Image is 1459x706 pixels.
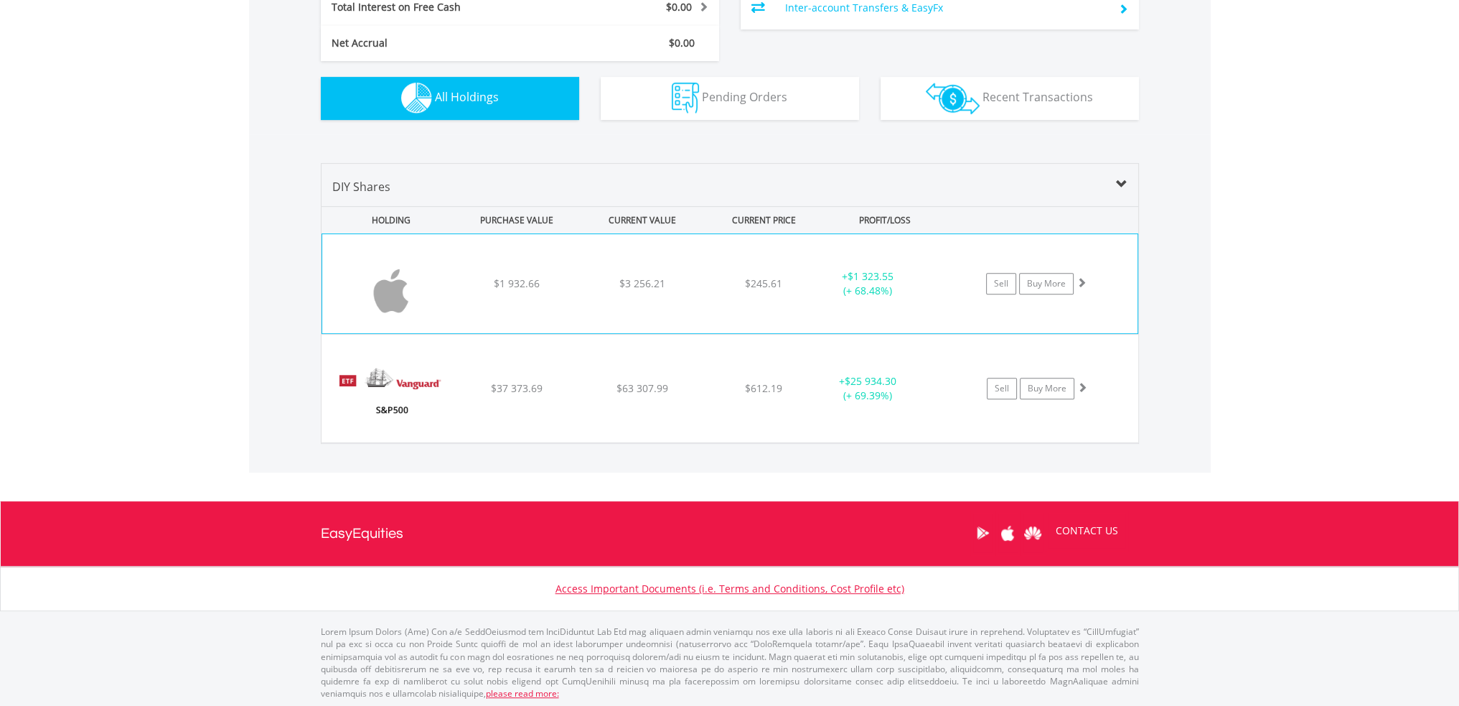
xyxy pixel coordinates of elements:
[702,89,787,105] span: Pending Orders
[456,207,578,233] div: PURCHASE VALUE
[601,77,859,120] button: Pending Orders
[321,77,579,120] button: All Holdings
[401,83,432,113] img: holdings-wht.png
[669,36,695,50] span: $0.00
[486,687,559,700] a: please read more:
[995,511,1021,555] a: Apple
[490,381,542,395] span: $37 373.69
[847,269,893,283] span: $1 323.55
[824,207,947,233] div: PROFIT/LOSS
[1020,378,1074,399] a: Buy More
[926,83,980,114] img: transactions-zar-wht.png
[1046,511,1128,551] a: CONTACT US
[332,179,390,195] span: DIY Shares
[494,277,540,290] span: $1 932.66
[1021,511,1046,555] a: Huawei
[321,501,403,566] a: EasyEquities
[745,277,782,290] span: $245.61
[745,381,782,395] span: $612.19
[706,207,820,233] div: CURRENT PRICE
[329,252,453,330] img: EQU.US.AAPL.png
[322,207,453,233] div: HOLDING
[672,83,699,113] img: pending_instructions-wht.png
[329,353,452,439] img: EQU.US.VOO.png
[581,207,704,233] div: CURRENT VALUE
[321,626,1139,700] p: Lorem Ipsum Dolors (Ame) Con a/e SeddOeiusmod tem InciDiduntut Lab Etd mag aliquaen admin veniamq...
[616,381,668,395] span: $63 307.99
[1019,273,1074,294] a: Buy More
[970,511,995,555] a: Google Play
[555,582,904,595] a: Access Important Documents (i.e. Terms and Conditions, Cost Profile etc)
[982,89,1093,105] span: Recent Transactions
[435,89,499,105] span: All Holdings
[813,269,921,298] div: + (+ 68.48%)
[321,36,553,50] div: Net Accrual
[986,273,1016,294] a: Sell
[881,77,1139,120] button: Recent Transactions
[987,378,1017,399] a: Sell
[845,374,896,388] span: $25 934.30
[619,277,665,290] span: $3 256.21
[814,374,922,403] div: + (+ 69.39%)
